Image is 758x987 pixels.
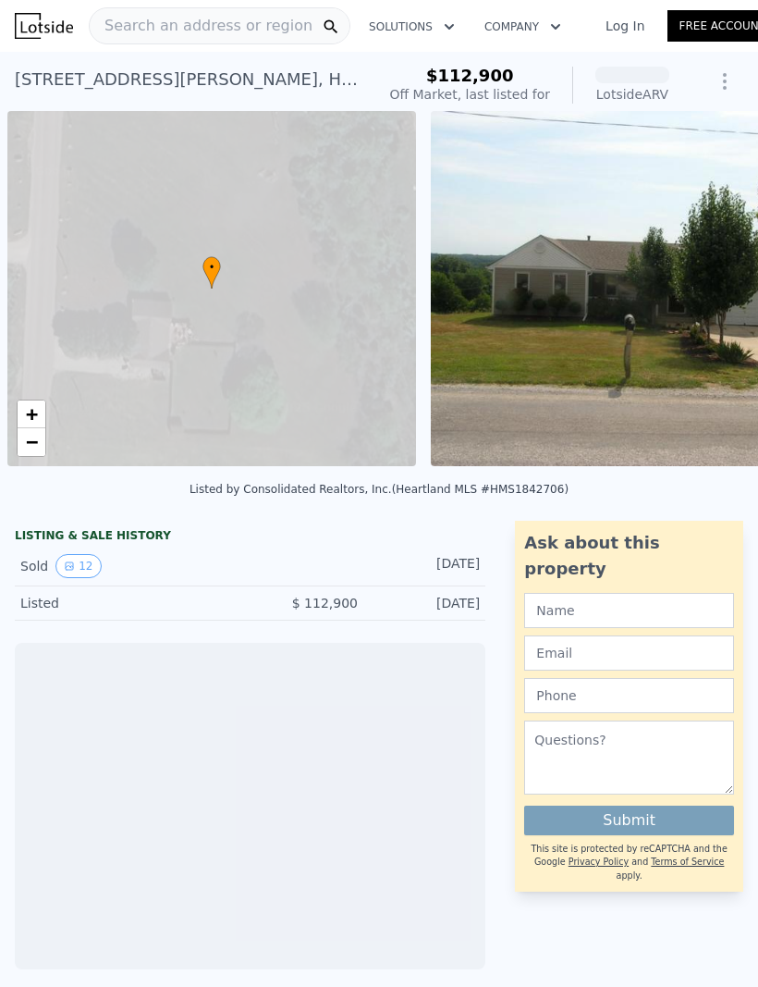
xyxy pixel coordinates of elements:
[202,256,221,289] div: •
[20,554,236,578] div: Sold
[26,430,38,453] span: −
[373,554,480,578] div: [DATE]
[426,66,514,85] span: $112,900
[524,635,734,671] input: Email
[524,843,734,882] div: This site is protected by reCAPTCHA and the Google and apply.
[18,428,45,456] a: Zoom out
[470,10,576,43] button: Company
[524,806,734,835] button: Submit
[651,857,724,867] a: Terms of Service
[189,483,568,496] div: Listed by Consolidated Realtors, Inc. (Heartland MLS #HMS1842706)
[568,857,629,867] a: Privacy Policy
[15,67,360,93] div: [STREET_ADDRESS][PERSON_NAME] , Harrisonville , MO 64701
[202,259,221,276] span: •
[55,554,101,578] button: View historical data
[389,85,550,104] div: Off Market, last listed for
[15,528,485,547] div: LISTING & SALE HISTORY
[18,401,45,428] a: Zoom in
[354,10,470,43] button: Solutions
[524,530,734,582] div: Ask about this property
[595,85,669,104] div: Lotside ARV
[373,594,480,612] div: [DATE]
[524,593,734,628] input: Name
[26,402,38,426] span: +
[20,594,236,612] div: Listed
[90,15,312,37] span: Search an address or region
[583,17,666,35] a: Log In
[524,678,734,713] input: Phone
[292,596,358,611] span: $ 112,900
[15,13,73,39] img: Lotside
[706,63,743,100] button: Show Options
